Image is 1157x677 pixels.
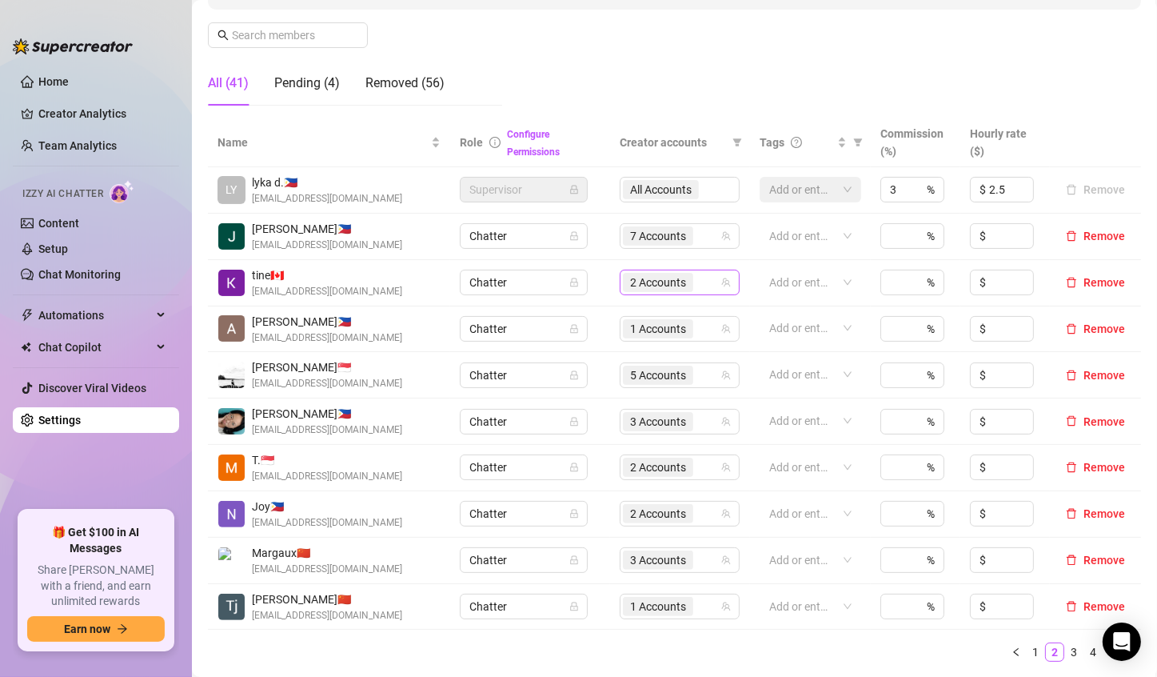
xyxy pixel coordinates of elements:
span: Tags [760,134,784,151]
span: [PERSON_NAME] 🇨🇳 [252,591,402,608]
span: arrow-right [117,623,128,635]
button: Remove [1059,180,1131,199]
img: Jai Mata [218,223,245,250]
span: 5 Accounts [630,367,686,384]
a: Chat Monitoring [38,268,121,281]
a: 1 [1027,643,1044,661]
span: LY [226,181,237,198]
span: team [721,324,731,334]
span: [PERSON_NAME] 🇵🇭 [252,220,402,238]
span: [EMAIL_ADDRESS][DOMAIN_NAME] [252,284,402,299]
span: delete [1066,415,1077,427]
span: lock [569,371,579,380]
span: delete [1066,555,1077,566]
span: team [721,371,731,380]
button: Remove [1059,366,1131,385]
span: [EMAIL_ADDRESS][DOMAIN_NAME] [252,376,402,391]
div: Removed (56) [365,74,445,93]
span: lyka d. 🇵🇭 [252,174,402,191]
span: Chatter [469,363,578,387]
span: lock [569,185,579,194]
span: question-circle [791,137,802,148]
span: 7 Accounts [623,226,693,246]
span: [EMAIL_ADDRESS][DOMAIN_NAME] [252,608,402,623]
button: Remove [1059,597,1131,616]
a: Discover Viral Videos [38,382,146,395]
span: lock [569,278,579,287]
span: [PERSON_NAME] 🇵🇭 [252,313,402,330]
span: Remove [1083,369,1125,382]
button: Remove [1059,504,1131,523]
li: 1 [1026,643,1045,662]
span: delete [1066,601,1077,612]
span: tine 🇨🇦 [252,266,402,284]
th: Name [208,118,450,167]
button: Remove [1059,226,1131,246]
span: Role [460,136,483,149]
span: Chatter [469,595,578,619]
img: Joy [218,501,245,527]
span: lock [569,417,579,427]
span: Chatter [469,224,578,248]
img: Wyne [218,362,245,388]
span: 1 Accounts [630,320,686,338]
span: Chatter [469,502,578,526]
span: Izzy AI Chatter [22,186,103,202]
span: Creator accounts [620,134,726,151]
span: 2 Accounts [630,505,686,523]
span: 7 Accounts [630,227,686,245]
li: 4 [1083,643,1103,662]
button: left [1007,643,1026,662]
span: Chatter [469,270,578,294]
span: Chatter [469,317,578,341]
span: delete [1066,508,1077,519]
span: Remove [1083,415,1125,428]
span: T. 🇸🇬 [252,451,402,469]
button: Remove [1059,412,1131,431]
span: Remove [1083,554,1125,567]
span: Supervisor [469,178,578,202]
span: team [721,231,731,241]
img: Chat Copilot [21,342,31,353]
span: Share [PERSON_NAME] with a friend, and earn unlimited rewards [27,563,165,610]
span: Chatter [469,455,578,479]
span: team [721,463,731,472]
span: 3 Accounts [623,551,693,570]
span: left [1011,647,1021,657]
button: Remove [1059,273,1131,292]
span: 3 Accounts [630,551,686,569]
span: lock [569,231,579,241]
span: Remove [1083,461,1125,474]
img: tine [218,270,245,296]
img: Angelica Cuyos [218,315,245,342]
span: lock [569,602,579,611]
span: team [721,555,731,565]
span: 1 Accounts [623,597,693,616]
li: Previous Page [1007,643,1026,662]
img: Tj Espiritu [218,594,245,620]
span: delete [1066,370,1077,381]
span: 2 Accounts [630,459,686,476]
span: [EMAIL_ADDRESS][DOMAIN_NAME] [252,191,402,206]
a: 2 [1046,643,1063,661]
a: Team Analytics [38,139,117,152]
span: Chatter [469,548,578,572]
th: Commission (%) [871,118,960,167]
span: Remove [1083,322,1125,335]
span: [EMAIL_ADDRESS][DOMAIN_NAME] [252,515,402,531]
span: Automations [38,302,152,328]
span: Name [217,134,428,151]
span: Remove [1083,230,1125,242]
span: [EMAIL_ADDRESS][DOMAIN_NAME] [252,423,402,438]
a: Home [38,75,69,88]
div: Open Intercom Messenger [1103,623,1141,661]
span: delete [1066,230,1077,242]
span: thunderbolt [21,309,34,322]
span: 1 Accounts [623,319,693,338]
img: connie [218,408,245,435]
img: Margaux [218,547,245,574]
span: Remove [1083,276,1125,289]
a: Content [38,217,79,230]
span: 🎁 Get $100 in AI Messages [27,525,165,556]
a: Setup [38,242,68,255]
